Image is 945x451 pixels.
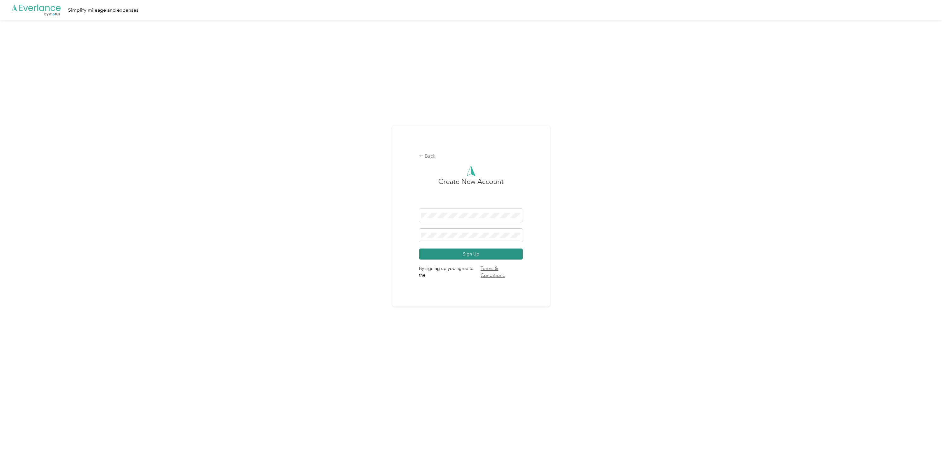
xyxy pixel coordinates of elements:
[68,6,138,14] div: Simplify mileage and expenses
[480,265,523,279] a: Terms & Conditions
[419,260,522,279] span: By signing up you agree to the
[419,249,522,260] button: Sign Up
[419,153,522,160] div: Back
[438,176,504,209] h3: Create New Account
